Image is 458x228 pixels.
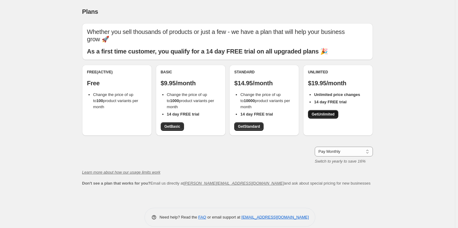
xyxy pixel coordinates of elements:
p: $9.95/month [161,79,221,87]
i: Switch to yearly to save 16% [315,159,366,164]
p: $19.95/month [308,79,368,87]
b: 14 day FREE trial [314,100,347,104]
span: Change the price of up to product variants per month [93,92,138,109]
b: 1000 [170,98,179,103]
b: 14 day FREE trial [167,112,199,116]
b: As a first time customer, you qualify for a 14 day FREE trial on all upgraded plans 🎉 [87,48,328,55]
a: GetUnlimited [308,110,338,119]
div: Free (Active) [87,70,147,75]
span: Get Basic [164,124,180,129]
p: $14.95/month [234,79,294,87]
div: Basic [161,70,221,75]
a: [EMAIL_ADDRESS][DOMAIN_NAME] [242,215,309,219]
b: Unlimited price changes [314,92,360,97]
span: Get Unlimited [312,112,335,117]
span: Change the price of up to product variants per month [167,92,214,109]
span: Need help? Read the [160,215,198,219]
a: GetBasic [161,122,184,131]
a: GetStandard [234,122,264,131]
span: Change the price of up to product variants per month [240,92,290,109]
p: Whether you sell thousands of products or just a few - we have a plan that will help your busines... [87,28,368,43]
p: Free [87,79,147,87]
a: Learn more about how our usage limits work [82,170,160,175]
span: Email us directly at and ask about special pricing for new businesses [82,181,370,186]
span: Get Standard [238,124,260,129]
a: [PERSON_NAME][EMAIL_ADDRESS][DOMAIN_NAME] [184,181,284,186]
b: Don't see a plan that works for you? [82,181,150,186]
b: 14 day FREE trial [240,112,273,116]
a: FAQ [198,215,206,219]
div: Standard [234,70,294,75]
b: 10000 [244,98,255,103]
b: 100 [96,98,103,103]
div: Unlimited [308,70,368,75]
span: or email support at [206,215,242,219]
span: Plans [82,8,98,15]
